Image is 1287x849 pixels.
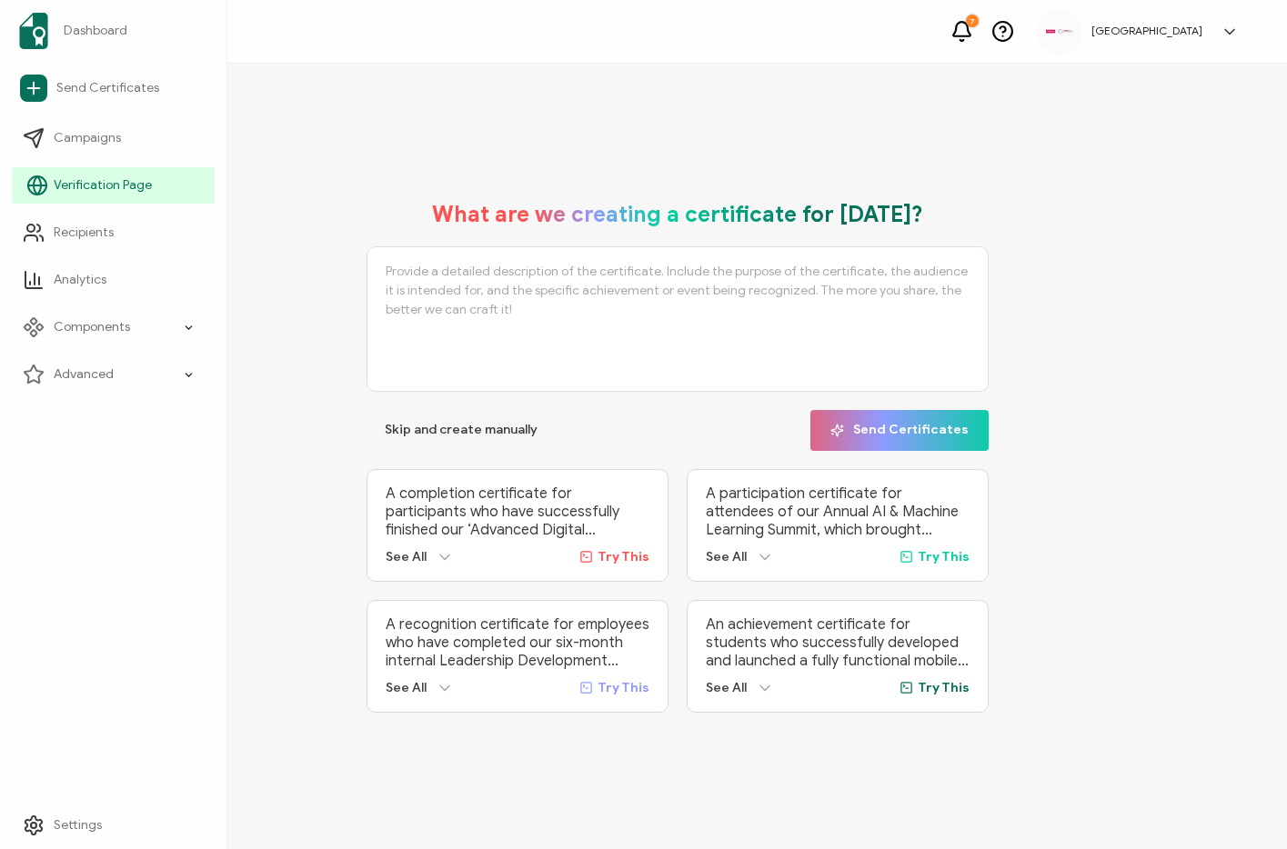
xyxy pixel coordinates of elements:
[598,549,649,564] span: Try This
[12,807,215,844] a: Settings
[810,410,989,451] button: Send Certificates
[54,224,114,242] span: Recipients
[367,410,556,451] button: Skip and create manually
[966,15,979,27] div: 7
[706,549,747,564] span: See All
[12,67,215,109] a: Send Certificates
[830,424,969,437] span: Send Certificates
[918,680,970,695] span: Try This
[918,549,970,564] span: Try This
[706,484,970,539] p: A participation certificate for attendees of our Annual AI & Machine Learning Summit, which broug...
[54,129,121,147] span: Campaigns
[54,816,102,834] span: Settings
[386,549,427,564] span: See All
[706,680,747,695] span: See All
[1091,25,1202,37] h5: [GEOGRAPHIC_DATA]
[598,680,649,695] span: Try This
[54,365,114,384] span: Advanced
[64,22,127,40] span: Dashboard
[12,167,215,204] a: Verification Page
[386,680,427,695] span: See All
[56,79,159,97] span: Send Certificates
[1046,29,1073,34] img: 534be6bd-3ab8-4108-9ccc-40d3e97e413d.png
[706,615,970,670] p: An achievement certificate for students who successfully developed and launched a fully functiona...
[54,271,106,289] span: Analytics
[432,201,923,228] h1: What are we creating a certificate for [DATE]?
[385,424,538,436] span: Skip and create manually
[54,318,130,336] span: Components
[386,615,649,670] p: A recognition certificate for employees who have completed our six-month internal Leadership Deve...
[386,484,649,539] p: A completion certificate for participants who have successfully finished our ‘Advanced Digital Ma...
[19,13,48,49] img: sertifier-logomark-colored.svg
[12,262,215,298] a: Analytics
[54,176,152,195] span: Verification Page
[1196,762,1287,849] iframe: Chat Widget
[12,215,215,251] a: Recipients
[12,5,215,56] a: Dashboard
[12,120,215,156] a: Campaigns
